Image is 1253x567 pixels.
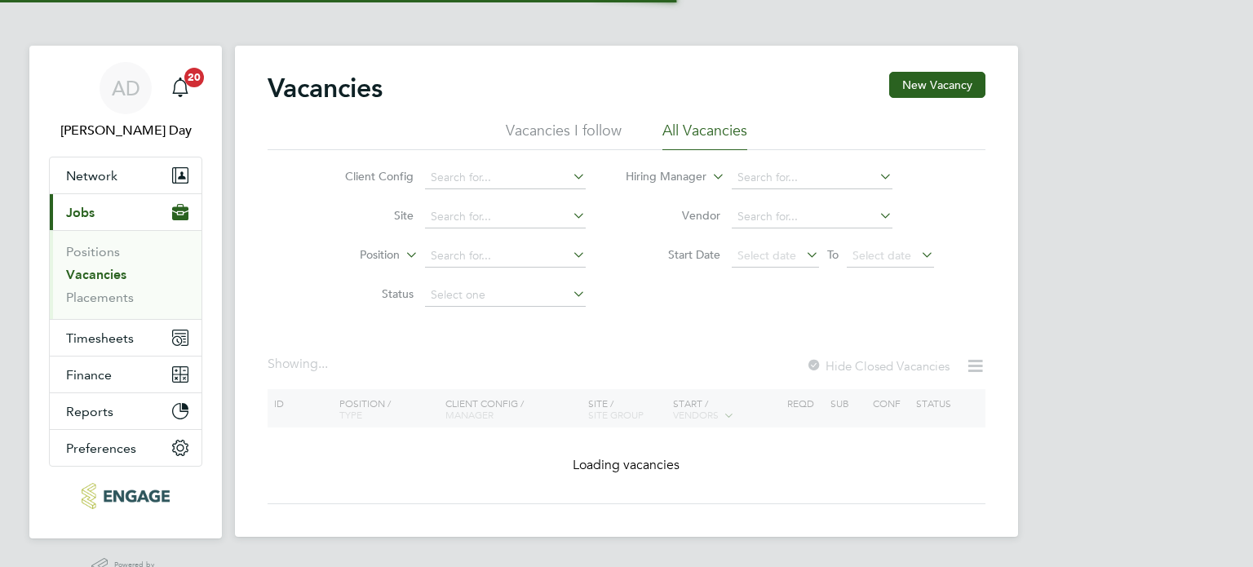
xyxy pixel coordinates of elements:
label: Start Date [626,247,720,262]
button: New Vacancy [889,72,985,98]
div: Jobs [50,230,201,319]
h2: Vacancies [268,72,383,104]
button: Reports [50,393,201,429]
a: AD[PERSON_NAME] Day [49,62,202,140]
input: Select one [425,284,586,307]
span: Jobs [66,205,95,220]
a: 20 [164,62,197,114]
span: Finance [66,367,112,383]
input: Search for... [425,245,586,268]
a: Vacancies [66,267,126,282]
nav: Main navigation [29,46,222,538]
button: Jobs [50,194,201,230]
span: 20 [184,68,204,87]
span: Timesheets [66,330,134,346]
a: Go to home page [49,483,202,509]
label: Client Config [320,169,414,184]
img: morganhunt-logo-retina.png [82,483,169,509]
input: Search for... [732,166,892,189]
button: Timesheets [50,320,201,356]
label: Vendor [626,208,720,223]
button: Finance [50,357,201,392]
div: Showing [268,356,331,373]
a: Positions [66,244,120,259]
input: Search for... [732,206,892,228]
button: Network [50,157,201,193]
span: Network [66,168,117,184]
li: All Vacancies [662,121,747,150]
label: Site [320,208,414,223]
span: To [822,244,843,265]
span: ... [318,356,328,372]
button: Preferences [50,430,201,466]
label: Position [306,247,400,264]
span: Select date [737,248,796,263]
label: Hide Closed Vacancies [806,358,950,374]
span: AD [112,78,140,99]
label: Status [320,286,414,301]
span: Preferences [66,441,136,456]
span: Amie Day [49,121,202,140]
span: Reports [66,404,113,419]
li: Vacancies I follow [506,121,622,150]
label: Hiring Manager [613,169,706,185]
input: Search for... [425,206,586,228]
input: Search for... [425,166,586,189]
a: Placements [66,290,134,305]
span: Select date [852,248,911,263]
